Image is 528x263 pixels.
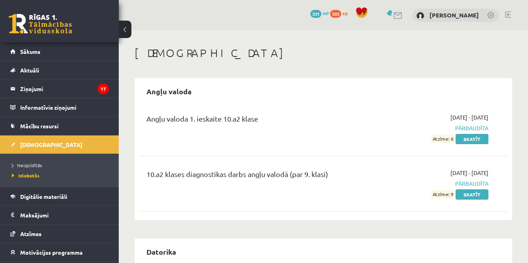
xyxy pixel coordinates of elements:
span: 331 [310,10,321,18]
a: Izlabotās [12,172,111,179]
a: Neizpildītās [12,162,111,169]
a: 331 mP [310,10,329,16]
span: [DEMOGRAPHIC_DATA] [20,141,82,148]
h2: Angļu valoda [139,82,199,101]
a: [DEMOGRAPHIC_DATA] [10,135,109,154]
legend: Maksājumi [20,206,109,224]
a: Mācību resursi [10,117,109,135]
span: Pārbaudīta [382,179,488,188]
span: Motivācijas programma [20,249,83,256]
span: Atzīme: 9 [431,190,454,198]
span: Pārbaudīta [382,124,488,132]
legend: Informatīvie ziņojumi [20,98,109,116]
h1: [DEMOGRAPHIC_DATA] [135,46,512,60]
div: Angļu valoda 1. ieskaite 10.a2 klase [146,113,370,128]
legend: Ziņojumi [20,80,109,98]
a: Digitālie materiāli [10,187,109,206]
img: Alana Ļaksa [416,12,424,20]
a: Motivācijas programma [10,243,109,261]
div: 10.a2 klases diagnostikas darbs angļu valodā (par 9. klasi) [146,169,370,183]
span: [DATE] - [DATE] [450,169,488,177]
span: Neizpildītās [12,162,42,168]
span: mP [323,10,329,16]
a: [PERSON_NAME] [429,11,479,19]
span: Digitālie materiāli [20,193,67,200]
a: Rīgas 1. Tālmācības vidusskola [9,14,72,34]
span: Mācību resursi [20,122,59,130]
a: Sākums [10,42,109,61]
span: Atzīme: 6 [431,135,454,143]
h2: Datorika [139,242,184,261]
a: 503 xp [330,10,351,16]
span: xp [342,10,348,16]
a: Informatīvie ziņojumi [10,98,109,116]
a: Skatīt [456,134,488,144]
span: Atzīmes [20,230,42,237]
a: Atzīmes [10,225,109,243]
span: [DATE] - [DATE] [450,113,488,122]
a: Maksājumi [10,206,109,224]
span: 503 [330,10,341,18]
i: 17 [98,84,109,94]
a: Aktuāli [10,61,109,79]
a: Skatīt [456,189,488,200]
a: Ziņojumi17 [10,80,109,98]
span: Aktuāli [20,67,39,74]
span: Sākums [20,48,40,55]
span: Izlabotās [12,172,40,179]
